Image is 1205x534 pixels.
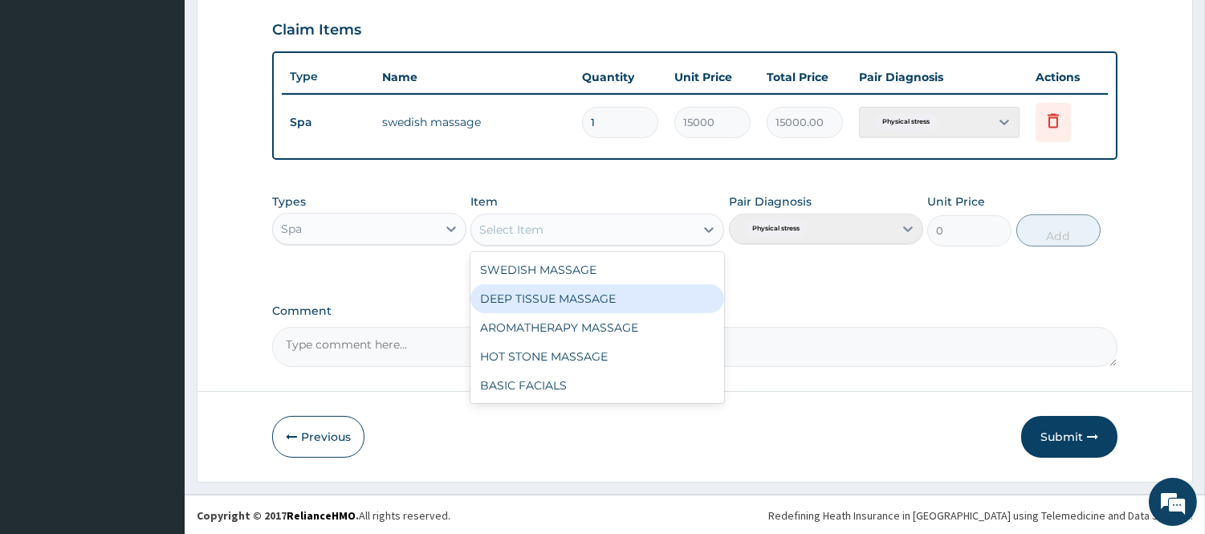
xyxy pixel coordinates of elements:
th: Type [282,62,374,92]
div: BASIC FACIALS [470,371,724,400]
div: Redefining Heath Insurance in [GEOGRAPHIC_DATA] using Telemedicine and Data Science! [768,508,1193,524]
img: d_794563401_company_1708531726252_794563401 [30,80,65,120]
th: Actions [1028,61,1108,93]
h3: Claim Items [272,22,361,39]
label: Item [470,194,498,210]
div: Chat with us now [83,90,270,111]
td: Spa [282,108,374,137]
label: Pair Diagnosis [729,194,812,210]
strong: Copyright © 2017 . [197,508,359,523]
button: Add [1016,214,1101,247]
div: Minimize live chat window [263,8,302,47]
label: Types [272,195,306,209]
div: Spa [281,221,302,237]
button: Previous [272,416,364,458]
div: AROMATHERAPY MASSAGE [470,313,724,342]
th: Unit Price [666,61,759,93]
label: Comment [272,304,1117,318]
button: Submit [1021,416,1117,458]
div: SWEDISH MASSAGE [470,255,724,284]
div: Select Item [479,222,543,238]
th: Name [374,61,574,93]
a: RelianceHMO [287,508,356,523]
textarea: Type your message and hit 'Enter' [8,360,306,416]
td: swedish massage [374,106,574,138]
th: Quantity [574,61,666,93]
th: Pair Diagnosis [851,61,1028,93]
th: Total Price [759,61,851,93]
label: Unit Price [927,194,985,210]
div: DEEP TISSUE MASSAGE [470,284,724,313]
div: HOT STONE MASSAGE [470,342,724,371]
span: We're online! [93,163,222,325]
